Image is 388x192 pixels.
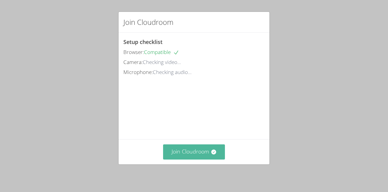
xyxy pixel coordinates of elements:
span: Microphone: [123,69,153,76]
span: Compatible [144,49,179,56]
h2: Join Cloudroom [123,17,173,28]
span: Browser: [123,49,144,56]
button: Join Cloudroom [163,144,225,159]
span: Camera: [123,59,143,66]
span: Setup checklist [123,38,162,45]
span: Checking video... [143,59,181,66]
span: Checking audio... [153,69,192,76]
